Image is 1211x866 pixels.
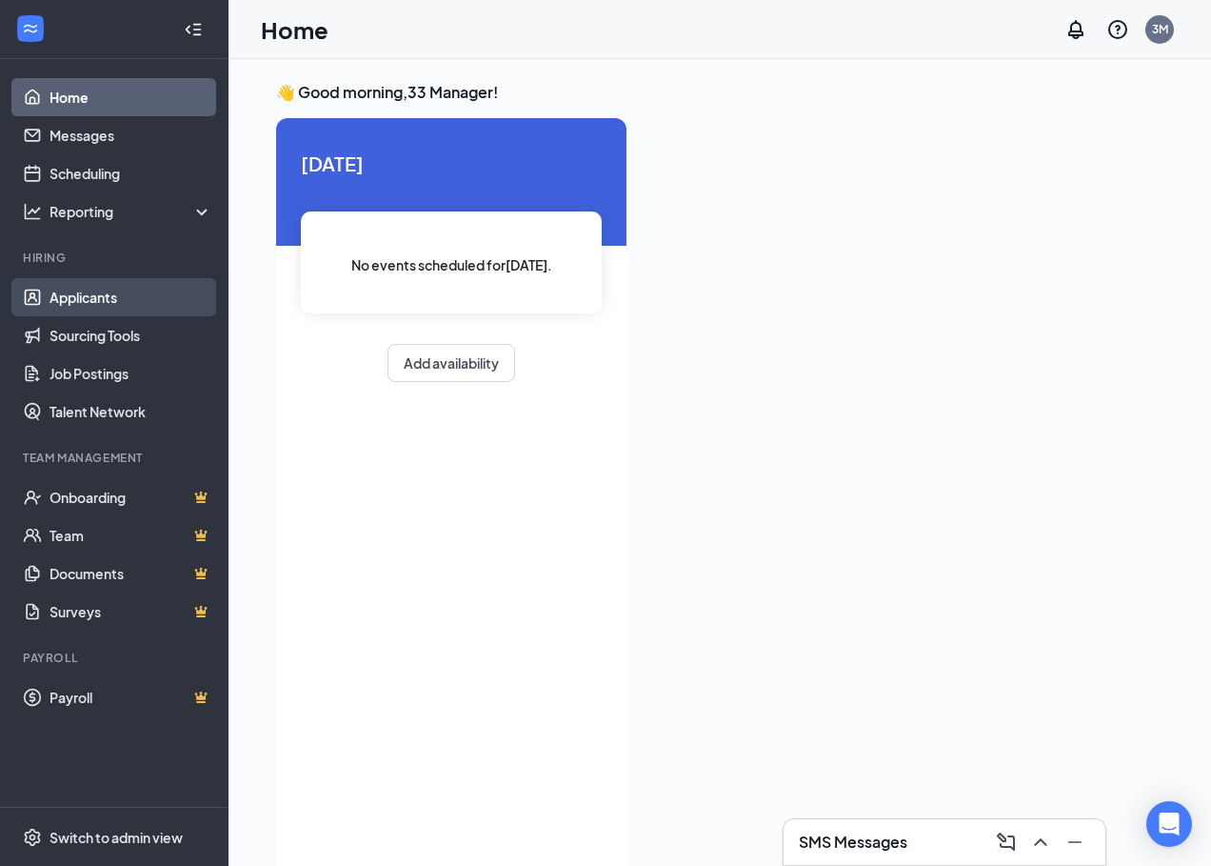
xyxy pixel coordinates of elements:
a: Scheduling [50,154,212,192]
button: Minimize [1060,827,1090,857]
svg: ComposeMessage [995,831,1018,854]
svg: Notifications [1064,18,1087,41]
div: Hiring [23,250,208,266]
a: SurveysCrown [50,593,212,631]
a: PayrollCrown [50,678,212,716]
div: Switch to admin view [50,828,183,847]
svg: WorkstreamLogo [21,19,40,38]
svg: QuestionInfo [1106,18,1129,41]
div: Open Intercom Messenger [1146,801,1192,847]
svg: Analysis [23,202,42,221]
button: ChevronUp [1025,827,1056,857]
div: Reporting [50,202,213,221]
div: Team Management [23,450,208,466]
a: Sourcing Tools [50,316,212,354]
span: [DATE] [301,149,602,178]
button: ComposeMessage [991,827,1022,857]
svg: ChevronUp [1029,831,1052,854]
a: Applicants [50,278,212,316]
h1: Home [261,13,328,46]
a: OnboardingCrown [50,478,212,516]
a: Messages [50,116,212,154]
h3: 👋 Good morning, 33 Manager ! [276,82,1163,103]
a: DocumentsCrown [50,554,212,593]
a: Talent Network [50,393,212,431]
a: Job Postings [50,354,212,393]
button: Add availability [387,344,515,382]
svg: Minimize [1063,831,1086,854]
svg: Collapse [184,20,203,39]
a: TeamCrown [50,516,212,554]
div: 3M [1152,21,1168,37]
h3: SMS Messages [799,832,907,853]
a: Home [50,78,212,116]
div: Payroll [23,650,208,666]
svg: Settings [23,828,42,847]
span: No events scheduled for [DATE] . [351,254,552,275]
